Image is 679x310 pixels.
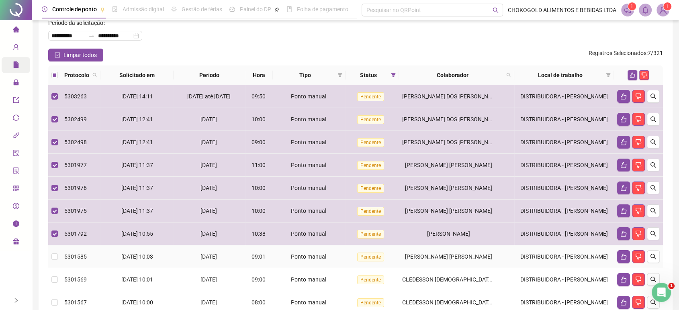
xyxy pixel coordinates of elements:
[121,276,153,283] span: [DATE] 10:01
[42,6,47,12] span: clock-circle
[121,139,153,145] span: [DATE] 12:41
[13,182,19,198] span: qrcode
[121,185,153,191] span: [DATE] 11:37
[121,230,153,237] span: [DATE] 10:55
[13,22,19,39] span: home
[514,268,614,291] td: DISTRIBUIDORA - [PERSON_NAME]
[200,276,217,283] span: [DATE]
[357,138,384,147] span: Pendente
[505,69,513,81] span: search
[200,208,217,214] span: [DATE]
[652,283,671,302] iframe: Intercom live chat
[252,230,266,237] span: 10:38
[650,139,657,145] span: search
[589,50,646,56] span: Registros Selecionados
[650,253,657,260] span: search
[64,93,87,100] span: 5303263
[402,71,503,80] span: Colaborador
[121,93,153,100] span: [DATE] 14:11
[121,253,153,260] span: [DATE] 10:03
[252,208,266,214] span: 10:00
[64,71,89,80] span: Protocolo
[635,208,642,214] span: dislike
[200,139,217,145] span: [DATE]
[291,253,326,260] span: Ponto manual
[252,139,266,145] span: 09:00
[620,162,627,168] span: like
[64,185,87,191] span: 5301976
[64,139,87,145] span: 5302498
[182,6,222,12] span: Gestão de férias
[291,299,326,306] span: Ponto manual
[245,65,273,85] th: Hora
[620,93,627,100] span: like
[100,7,105,12] span: pushpin
[514,177,614,200] td: DISTRIBUIDORA - [PERSON_NAME]
[405,253,492,260] span: [PERSON_NAME] [PERSON_NAME]
[402,93,501,100] span: [PERSON_NAME] DOS [PERSON_NAME]
[13,146,19,162] span: audit
[200,116,217,122] span: [DATE]
[357,253,384,261] span: Pendente
[13,128,19,145] span: api
[357,184,384,193] span: Pendente
[402,276,546,283] span: CLEDESSON [DEMOGRAPHIC_DATA] DO [PERSON_NAME]
[274,7,279,12] span: pushpin
[229,6,235,12] span: dashboard
[635,93,642,100] span: dislike
[650,185,657,191] span: search
[635,185,642,191] span: dislike
[112,6,118,12] span: file-done
[635,162,642,168] span: dislike
[650,116,657,122] span: search
[493,7,499,13] span: search
[357,230,384,239] span: Pendente
[514,154,614,177] td: DISTRIBUIDORA - [PERSON_NAME]
[620,185,627,191] span: like
[657,4,669,16] img: 14563
[604,69,612,81] span: filter
[252,299,266,306] span: 08:00
[100,65,174,85] th: Solicitado em
[635,276,642,283] span: dislike
[297,6,348,12] span: Folha de pagamento
[64,208,87,214] span: 5301975
[64,276,87,283] span: 5301569
[123,6,164,12] span: Admissão digital
[650,299,657,306] span: search
[13,40,19,56] span: user-add
[514,108,614,131] td: DISTRIBUIDORA - [PERSON_NAME]
[620,208,627,214] span: like
[291,139,326,145] span: Ponto manual
[48,16,108,29] label: Período da solicitação
[357,207,384,216] span: Pendente
[13,58,19,74] span: file
[64,116,87,122] span: 5302499
[357,298,384,307] span: Pendente
[427,230,470,237] span: [PERSON_NAME]
[642,6,649,14] span: bell
[635,139,642,145] span: dislike
[506,73,511,77] span: search
[405,162,492,168] span: [PERSON_NAME] [PERSON_NAME]
[13,164,19,180] span: solution
[389,69,397,81] span: filter
[635,116,642,122] span: dislike
[650,162,657,168] span: search
[252,116,266,122] span: 10:00
[624,6,631,14] span: notification
[630,72,635,78] span: like
[276,71,334,80] span: Tipo
[514,85,614,108] td: DISTRIBUIDORA - [PERSON_NAME]
[291,185,326,191] span: Ponto manual
[48,49,103,61] button: Limpar todos
[64,253,87,260] span: 5301585
[391,73,396,77] span: filter
[337,73,342,77] span: filter
[13,75,19,92] span: lock
[291,116,326,122] span: Ponto manual
[187,93,231,100] span: [DATE] até [DATE]
[291,162,326,168] span: Ponto manual
[13,298,19,303] span: right
[620,139,627,145] span: like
